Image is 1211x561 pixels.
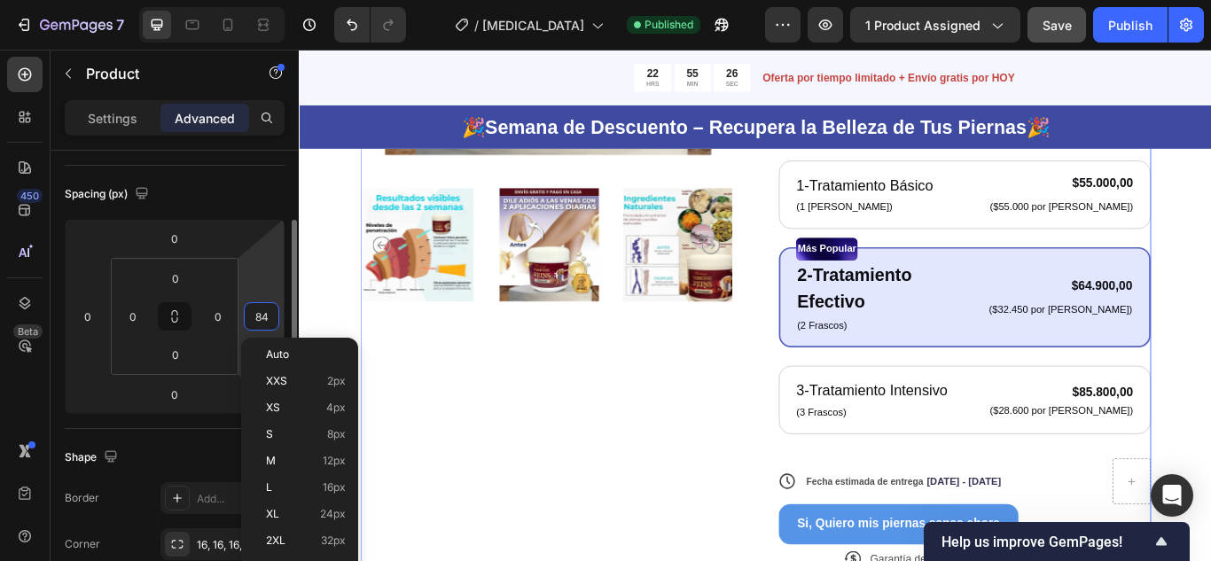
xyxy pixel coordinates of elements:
span: [MEDICAL_DATA] [482,16,584,35]
p: Oferta por tiempo limitado + Envío gratis por HOY [540,23,1062,42]
div: $55.000,00 [803,145,974,168]
div: Add... [197,491,280,507]
p: 1-Tratamiento Básico [580,146,739,172]
iframe: Design area [299,50,1211,561]
button: Show survey - Help us improve GemPages! [941,531,1172,552]
p: (2 Frascos) [581,313,786,331]
div: Corner [65,536,100,552]
span: 2XL [266,534,285,547]
button: Carousel Back Arrow [85,218,106,239]
p: ($28.600 por [PERSON_NAME]) [805,414,973,429]
p: Product [86,63,237,84]
div: Open Intercom Messenger [1151,474,1193,517]
p: 3-Tratamiento Intensivo [580,386,756,411]
span: 8px [327,428,346,440]
div: $85.800,00 [803,387,974,412]
span: S [266,428,273,440]
p: 🎉 🎉 [2,74,1062,107]
p: 7 [116,14,124,35]
input: 0px [158,341,193,368]
span: 2px [327,375,346,387]
input: 0px [120,303,146,330]
span: Save [1043,18,1072,33]
strong: Semana de Descuento – Recupera la Belleza de Tus Piernas [216,77,848,102]
span: 12px [323,455,346,467]
span: 32px [321,534,346,547]
p: ($55.000 por [PERSON_NAME]) [805,176,973,191]
p: Settings [88,109,137,128]
span: Auto [266,348,289,361]
button: Save [1027,7,1086,43]
div: Border [65,490,99,506]
span: XS [266,401,280,414]
span: M [266,455,276,467]
span: XXS [266,375,287,387]
span: Fecha estimada de entrega [591,498,728,510]
button: 1 product assigned [850,7,1020,43]
p: ($32.450 por [PERSON_NAME]) [804,296,972,311]
span: 16px [323,481,346,494]
div: $64.900,00 [802,265,973,287]
strong: Si, Quiero mis piernas sanas ahora [581,545,817,560]
input: 0 [157,381,192,408]
input: 0 [157,225,192,252]
input: 0px [158,265,193,292]
button: Carousel Next Arrow [469,218,490,239]
span: Published [645,17,693,33]
input: 84 [248,303,275,330]
span: / [474,16,479,35]
div: Beta [13,324,43,339]
p: 2-Tratamiento Efectivo [581,248,786,309]
span: L [266,481,272,494]
div: Spacing (px) [65,183,152,206]
span: [DATE] - [DATE] [732,497,819,510]
span: Help us improve GemPages! [941,534,1151,550]
div: 450 [17,189,43,203]
span: XL [266,508,279,520]
p: Advanced [175,109,235,128]
div: Shape [65,446,121,470]
div: Undo/Redo [334,7,406,43]
button: 7 [7,7,132,43]
p: Más Popular [581,222,649,245]
p: (1 [PERSON_NAME]) [580,175,739,192]
input: 0 [74,303,101,330]
div: 16, 16, 16, 16 [197,537,280,553]
div: Publish [1108,16,1152,35]
button: Publish [1093,7,1168,43]
span: 1 product assigned [865,16,981,35]
p: (3 Frascos) [580,415,756,432]
span: 24px [320,508,346,520]
input: 0px [205,303,231,330]
span: 4px [326,401,346,414]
